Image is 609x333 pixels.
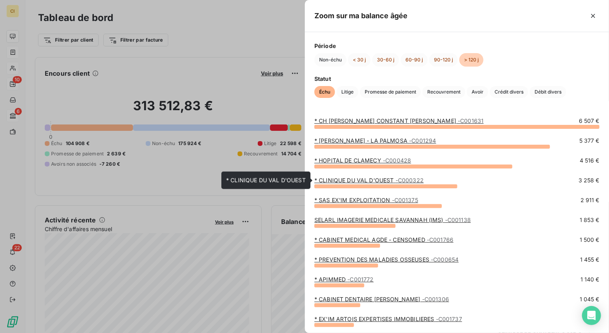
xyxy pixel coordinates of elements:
span: - C001375 [392,197,418,203]
button: Litige [337,86,358,98]
button: > 120 j [459,53,483,67]
button: < 30 j [348,53,371,67]
a: * APIMMED [314,276,374,283]
span: - C001631 [458,117,483,124]
button: 60-90 j [401,53,428,67]
span: - C001772 [348,276,374,283]
span: - C001294 [409,137,436,144]
span: 1 500 € [580,236,599,244]
span: 3 258 € [579,176,599,184]
a: * SAS EX'IM EXPLOITATION [314,197,418,203]
button: 90-120 j [429,53,458,67]
span: * CLINIQUE DU VAL D'OUEST [226,177,306,184]
a: * PREVENTION DES MALADIES OSSEUSES [314,256,459,263]
button: Non-échu [314,53,346,67]
span: Période [314,42,599,50]
span: - C000654 [431,256,459,263]
button: 30-60 j [372,53,399,67]
span: - C001306 [422,296,449,302]
a: * HOPITAL DE CLAMECY [314,157,411,164]
button: Avoir [467,86,488,98]
span: - C000322 [396,177,424,184]
span: 6 507 € [579,117,599,125]
button: Crédit divers [490,86,528,98]
a: * [PERSON_NAME] - LA PALMOSA [314,137,436,144]
span: 1 455 € [580,256,599,264]
button: Débit divers [530,86,566,98]
span: - C001766 [427,236,453,243]
a: * CH [PERSON_NAME] CONSTANT [PERSON_NAME] [314,117,484,124]
div: Open Intercom Messenger [582,306,601,325]
span: 1 140 € [580,276,599,283]
button: Échu [314,86,335,98]
span: 4 516 € [580,157,599,165]
a: * CABINET DENTAIRE [PERSON_NAME] [314,296,449,302]
a: * CLINIQUE DU VAL D'OUEST [314,177,424,184]
span: - C000428 [383,157,411,164]
span: 1 045 € [580,295,599,303]
button: Promesse de paiement [360,86,421,98]
a: * CABINET MEDICAL AGDE - CENSOMED [314,236,453,243]
span: 1 853 € [580,216,599,224]
span: 5 377 € [579,137,599,145]
a: * EX'IM ARTOIS EXPERTISES IMMOBILIERES [314,316,462,322]
span: 2 911 € [580,196,599,204]
h5: Zoom sur ma balance âgée [314,10,408,21]
button: Recouvrement [422,86,465,98]
span: - C001138 [445,216,471,223]
span: Statut [314,75,599,83]
span: - C001737 [436,316,462,322]
a: SELARL IMAGERIE MEDICALE SAVANNAH (IMS) [314,216,471,223]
